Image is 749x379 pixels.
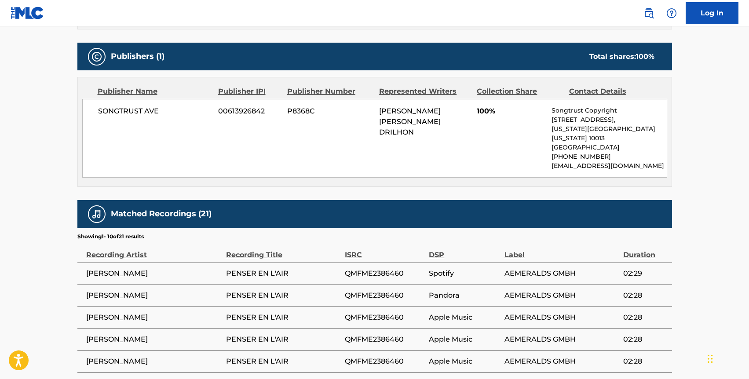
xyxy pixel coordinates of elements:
div: Publisher Number [287,86,373,97]
img: MLC Logo [11,7,44,19]
span: 02:28 [623,312,667,323]
span: PENSER EN L'AIR [226,312,340,323]
div: DSP [429,241,500,260]
span: [PERSON_NAME] [86,312,222,323]
div: Publisher IPI [218,86,281,97]
img: Matched Recordings [91,209,102,219]
span: QMFME2386460 [345,268,424,279]
p: [GEOGRAPHIC_DATA] [552,143,666,152]
span: AEMERALDS GMBH [504,312,619,323]
span: Apple Music [429,334,500,345]
div: ISRC [345,241,424,260]
span: 02:28 [623,290,667,301]
div: Publisher Name [98,86,212,97]
span: 00613926842 [218,106,281,117]
div: Contact Details [569,86,654,97]
h5: Matched Recordings (21) [111,209,212,219]
a: Public Search [640,4,658,22]
span: P8368C [287,106,373,117]
div: Collection Share [477,86,562,97]
iframe: Chat Widget [705,337,749,379]
span: 02:29 [623,268,667,279]
div: Recording Artist [86,241,222,260]
span: Apple Music [429,312,500,323]
span: [PERSON_NAME] [86,290,222,301]
span: QMFME2386460 [345,334,424,345]
img: search [643,8,654,18]
span: Pandora [429,290,500,301]
span: QMFME2386460 [345,290,424,301]
span: [PERSON_NAME] [PERSON_NAME] DRILHON [379,107,441,136]
a: Log In [686,2,738,24]
span: [PERSON_NAME] [86,268,222,279]
div: Label [504,241,619,260]
p: [US_STATE][GEOGRAPHIC_DATA][US_STATE] 10013 [552,124,666,143]
p: Showing 1 - 10 of 21 results [77,233,144,241]
span: 100 % [636,52,654,61]
span: [PERSON_NAME] [86,356,222,367]
span: QMFME2386460 [345,312,424,323]
span: 100% [477,106,545,117]
span: Spotify [429,268,500,279]
p: Songtrust Copyright [552,106,666,115]
span: PENSER EN L'AIR [226,290,340,301]
span: AEMERALDS GMBH [504,356,619,367]
div: Duration [623,241,667,260]
div: Recording Title [226,241,340,260]
p: [STREET_ADDRESS], [552,115,666,124]
p: [EMAIL_ADDRESS][DOMAIN_NAME] [552,161,666,171]
div: Represented Writers [379,86,470,97]
span: PENSER EN L'AIR [226,334,340,345]
span: 02:28 [623,334,667,345]
span: AEMERALDS GMBH [504,334,619,345]
h5: Publishers (1) [111,51,164,62]
span: [PERSON_NAME] [86,334,222,345]
div: Help [663,4,680,22]
span: Apple Music [429,356,500,367]
p: [PHONE_NUMBER] [552,152,666,161]
img: help [666,8,677,18]
span: AEMERALDS GMBH [504,268,619,279]
span: QMFME2386460 [345,356,424,367]
span: AEMERALDS GMBH [504,290,619,301]
span: 02:28 [623,356,667,367]
img: Publishers [91,51,102,62]
div: Total shares: [589,51,654,62]
span: SONGTRUST AVE [98,106,212,117]
div: Drag [708,346,713,372]
span: PENSER EN L'AIR [226,356,340,367]
span: PENSER EN L'AIR [226,268,340,279]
